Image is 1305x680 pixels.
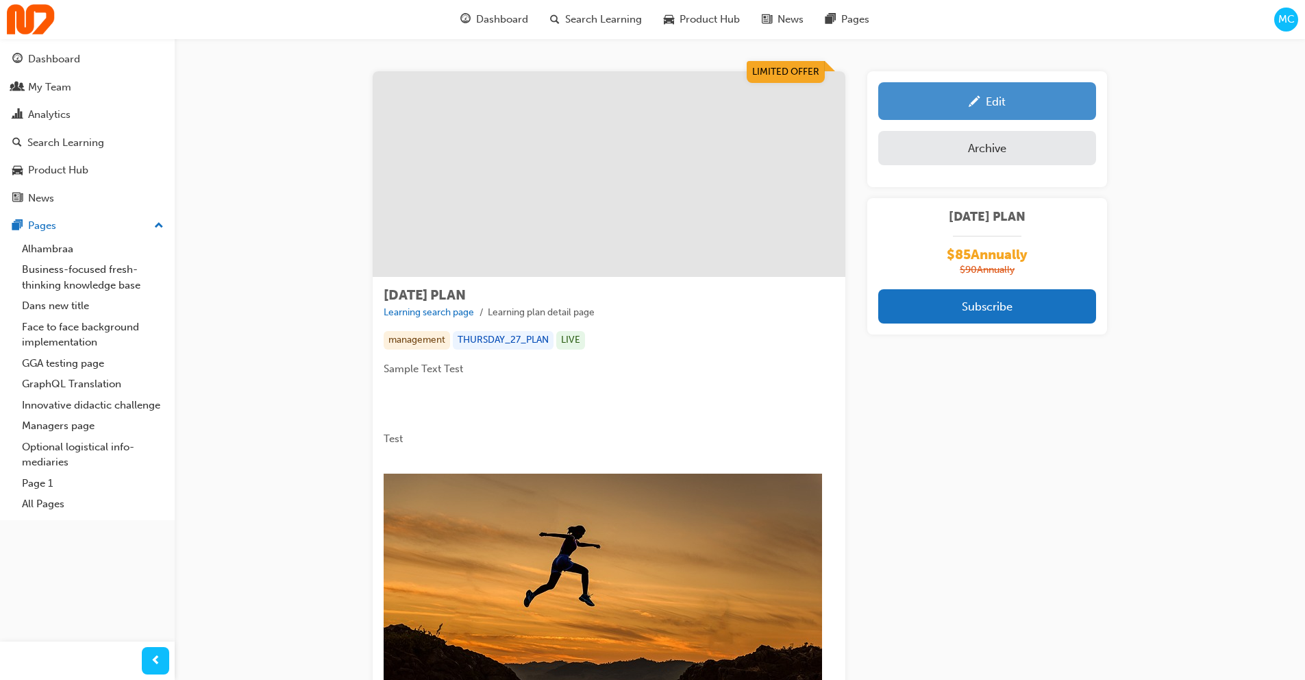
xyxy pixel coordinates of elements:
span: MC [1278,12,1295,27]
div: Edit [986,95,1006,108]
button: Archive [878,131,1096,165]
a: Face to face background implementation [16,317,169,353]
span: Product Hub [680,12,740,27]
div: Search Learning [27,135,104,151]
a: car-iconProduct Hub [653,5,751,34]
span: [DATE] PLAN [878,209,1096,225]
span: search-icon [12,137,22,149]
span: [DATE] PLAN [384,287,466,303]
li: Learning plan detail page [488,305,595,321]
a: Analytics [5,102,169,127]
div: THURSDAY_27_PLAN [453,331,554,350]
a: Edit [878,82,1096,120]
div: LIVE [556,331,585,350]
img: Trak [7,4,55,35]
a: My Team [5,75,169,100]
div: Analytics [28,107,71,123]
span: chart-icon [12,109,23,121]
span: pencil-icon [969,96,980,110]
div: Pages [28,218,56,234]
a: Dashboard [5,47,169,72]
span: $ 85 Annually [947,247,1028,263]
span: news-icon [12,193,23,205]
a: pages-iconPages [815,5,880,34]
button: Pages [5,213,169,239]
button: Subscribe [878,289,1096,324]
a: search-iconSearch Learning [539,5,653,34]
a: Product Hub [5,158,169,183]
a: Business-focused fresh-thinking knowledge base [16,259,169,295]
div: News [28,191,54,206]
a: Search Learning [5,130,169,156]
span: pages-icon [825,11,836,28]
div: Dashboard [28,51,80,67]
a: Dans new title [16,295,169,317]
span: up-icon [154,217,164,235]
a: guage-iconDashboard [449,5,539,34]
span: News [778,12,804,27]
button: MC [1274,8,1298,32]
a: News [5,186,169,211]
a: Learning search page [384,306,474,318]
a: Alhambraa [16,239,169,260]
a: news-iconNews [751,5,815,34]
span: Pages [841,12,869,27]
a: Optional logistical info-mediaries [16,437,169,473]
div: Archive [968,141,1006,155]
span: people-icon [12,82,23,94]
span: car-icon [664,11,674,28]
a: All Pages [16,494,169,515]
a: Innovative didactic challenge [16,395,169,416]
div: management [384,331,450,350]
span: pages-icon [12,220,23,232]
span: Limited Offer [752,66,819,77]
span: $ 90 Annually [960,263,1015,278]
span: Dashboard [476,12,528,27]
button: DashboardMy TeamAnalyticsSearch LearningProduct HubNews [5,44,169,213]
span: Sample Text Test [384,363,463,375]
span: car-icon [12,165,23,177]
span: prev-icon [151,653,161,670]
span: guage-icon [12,53,23,66]
span: Test [384,433,403,445]
a: GGA testing page [16,353,169,374]
span: news-icon [762,11,772,28]
span: guage-icon [460,11,471,28]
span: search-icon [550,11,560,28]
div: My Team [28,80,71,95]
a: Managers page [16,415,169,437]
span: Search Learning [565,12,642,27]
a: GraphQL Translation [16,374,169,395]
a: Page 1 [16,473,169,494]
div: Product Hub [28,162,88,178]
